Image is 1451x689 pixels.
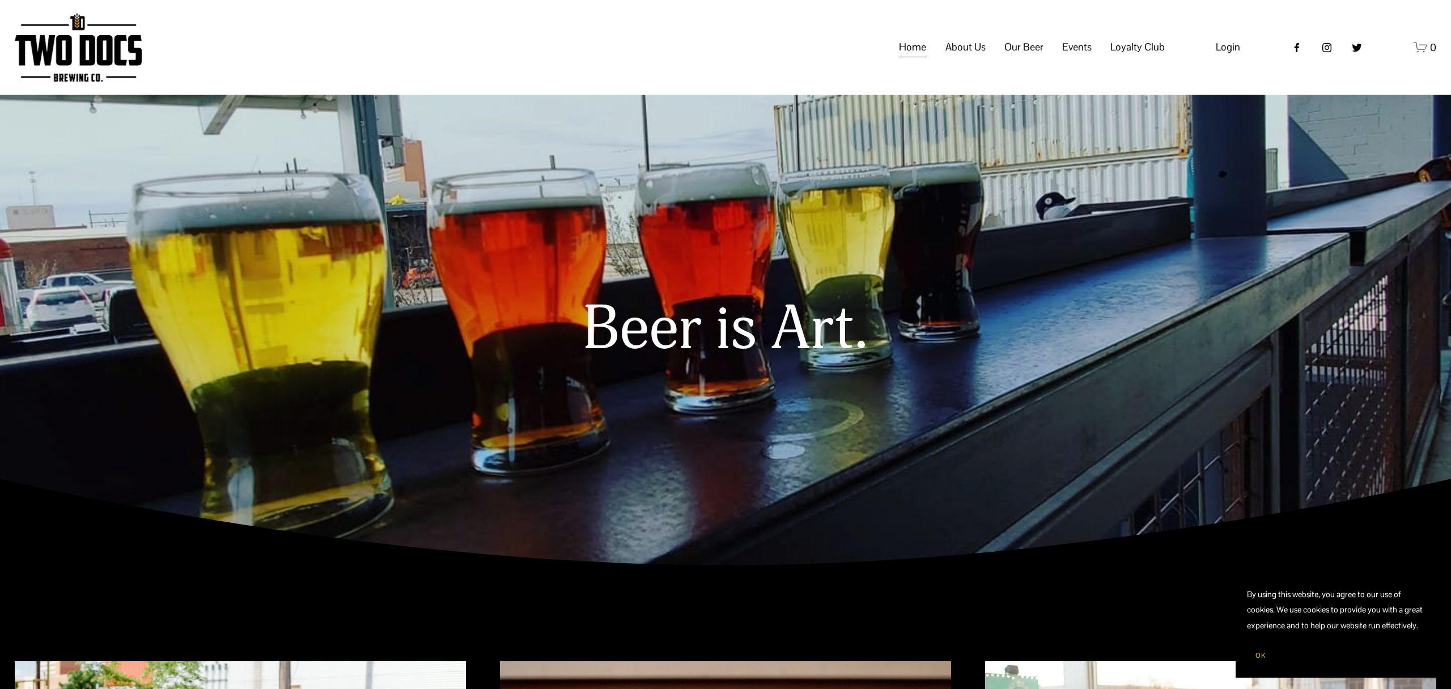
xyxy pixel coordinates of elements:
span: About Us [945,37,986,57]
button: OK [1247,645,1274,666]
a: Login [1216,37,1240,57]
span: 0 [1430,41,1436,54]
span: Loyalty Club [1110,37,1165,57]
a: instagram-unauth [1321,42,1333,53]
span: Events [1062,37,1092,57]
section: Cookie banner [1236,576,1440,678]
h1: Beer is Art. [329,295,1122,364]
a: folder dropdown [1062,37,1092,58]
a: twitter-unauth [1351,42,1363,53]
span: Login [1216,40,1240,53]
a: folder dropdown [1110,37,1165,58]
img: Two Docs Brewing Co. [15,13,142,82]
a: folder dropdown [945,37,986,58]
p: By using this website, you agree to our use of cookies. We use cookies to provide you with a grea... [1247,587,1428,633]
span: Our Beer [1004,37,1043,57]
a: 0 items in cart [1414,40,1437,54]
a: folder dropdown [1004,37,1043,58]
a: Home [899,37,926,58]
a: Facebook [1291,42,1302,53]
span: OK [1255,651,1266,660]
